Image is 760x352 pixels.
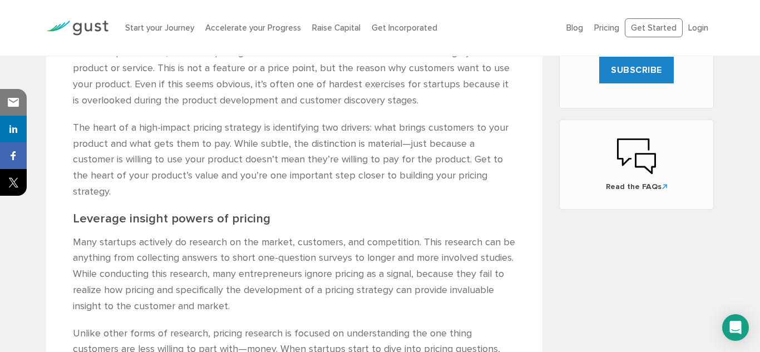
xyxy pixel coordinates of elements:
[722,314,749,341] div: Open Intercom Messenger
[205,23,301,33] a: Accelerate your Progress
[312,23,361,33] a: Raise Capital
[625,18,683,38] a: Get Started
[73,120,516,200] p: The heart of a high-impact pricing strategy is identifying two drivers: what brings customers to ...
[125,23,194,33] a: Start your Journey
[599,57,674,83] input: SUBSCRIBE
[566,23,583,33] a: Blog
[73,45,516,109] p: In the simplest terms, value in a pricing context is the benefit customers receive through your p...
[46,21,108,36] img: Gust Logo
[73,211,516,226] h2: Leverage insight powers of pricing
[372,23,437,33] a: Get Incorporated
[594,23,619,33] a: Pricing
[571,137,702,192] a: Read the FAQs
[73,235,516,315] p: Many startups actively do research on the market, customers, and competition. This research can b...
[571,181,702,192] span: Read the FAQs
[688,23,708,33] a: Login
